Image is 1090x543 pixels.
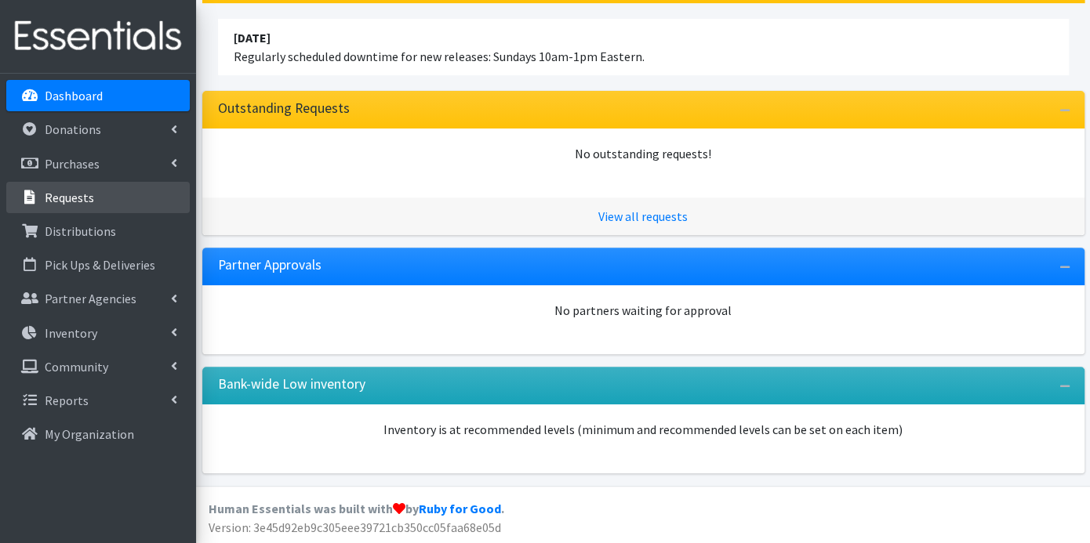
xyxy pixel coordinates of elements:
a: Partner Agencies [6,283,190,314]
a: Ruby for Good [419,501,501,516]
p: Dashboard [45,88,103,103]
a: Requests [6,182,190,213]
a: Purchases [6,148,190,179]
span: Version: 3e45d92eb9c305eee39721cb350cc05faa68e05d [209,519,501,535]
strong: [DATE] [234,30,271,45]
img: HumanEssentials [6,10,190,63]
p: Partner Agencies [45,291,136,306]
p: Pick Ups & Deliveries [45,257,155,273]
p: Inventory is at recommended levels (minimum and recommended levels can be set on each item) [218,420,1069,439]
p: Community [45,359,108,375]
a: Donations [6,114,190,145]
a: My Organization [6,418,190,450]
p: Inventory [45,325,97,341]
p: Distributions [45,223,116,239]
a: View all requests [598,208,688,224]
a: Dashboard [6,80,190,111]
a: Distributions [6,215,190,247]
h3: Outstanding Requests [218,100,350,117]
p: My Organization [45,426,134,442]
h3: Bank-wide Low inventory [218,376,365,393]
div: No partners waiting for approval [218,301,1069,320]
p: Donations [45,121,101,137]
p: Requests [45,190,94,205]
h3: Partner Approvals [218,257,322,273]
p: Reports [45,393,89,408]
strong: Human Essentials was built with by . [209,501,504,516]
li: Regularly scheduled downtime for new releases: Sundays 10am-1pm Eastern. [218,19,1069,75]
p: Purchases [45,156,100,172]
div: No outstanding requests! [218,144,1069,163]
a: Pick Ups & Deliveries [6,249,190,281]
a: Inventory [6,317,190,349]
a: Reports [6,385,190,416]
a: Community [6,351,190,382]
